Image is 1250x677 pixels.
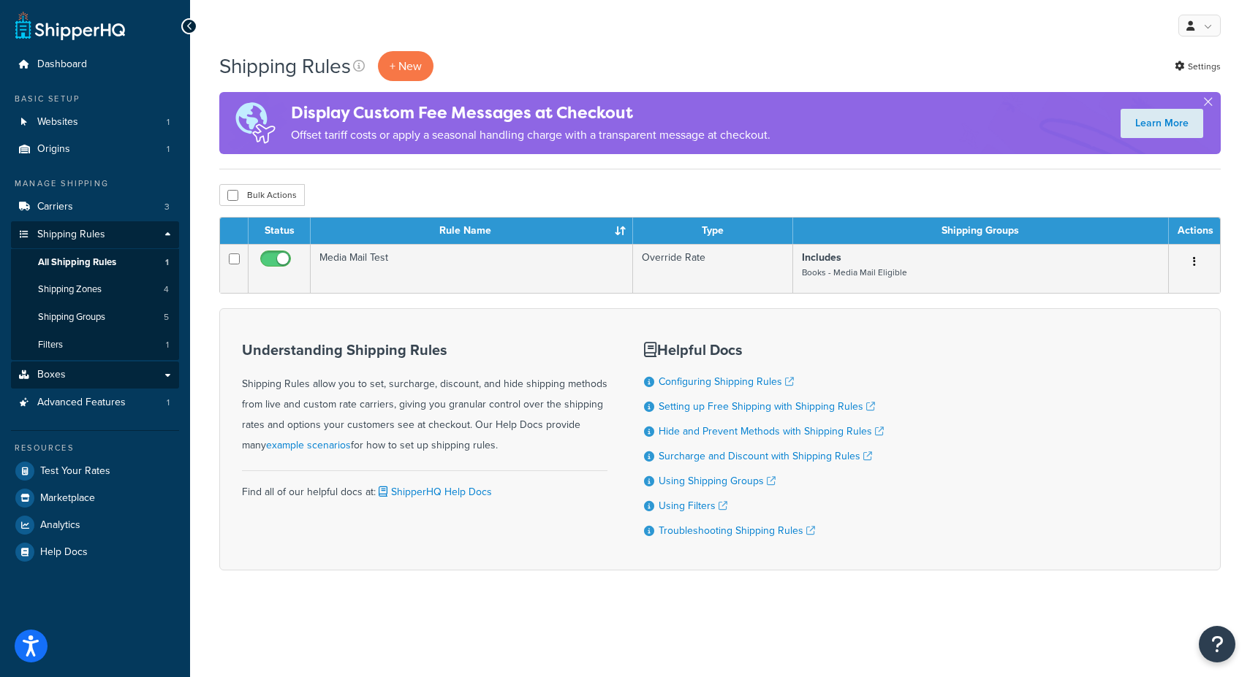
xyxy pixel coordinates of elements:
li: Shipping Rules [11,221,179,360]
span: 5 [164,311,169,324]
div: Manage Shipping [11,177,179,190]
div: Basic Setup [11,93,179,105]
h3: Understanding Shipping Rules [242,342,607,358]
button: Bulk Actions [219,184,305,206]
a: Surcharge and Discount with Shipping Rules [659,448,872,464]
span: All Shipping Rules [38,256,116,269]
th: Status [249,218,311,244]
li: Filters [11,332,179,359]
th: Rule Name : activate to sort column ascending [311,218,633,244]
span: Dashboard [37,58,87,71]
div: Resources [11,442,179,454]
h4: Display Custom Fee Messages at Checkout [291,101,770,125]
span: Origins [37,143,70,156]
a: Learn More [1121,109,1203,138]
span: 1 [167,397,170,409]
span: Boxes [37,369,66,381]
th: Type [633,218,793,244]
a: ShipperHQ Home [15,11,125,40]
span: Shipping Zones [38,283,102,296]
span: Analytics [40,519,80,532]
span: Carriers [37,201,73,213]
span: 4 [164,283,169,296]
a: Shipping Groups 5 [11,304,179,331]
a: Help Docs [11,539,179,565]
a: Boxes [11,362,179,389]
div: Shipping Rules allow you to set, surcharge, discount, and hide shipping methods from live and cus... [242,342,607,456]
a: Advanced Features 1 [11,389,179,416]
li: Advanced Features [11,389,179,416]
li: Carriers [11,194,179,221]
a: Using Shipping Groups [659,473,776,489]
span: 1 [165,256,169,269]
li: All Shipping Rules [11,249,179,276]
span: Shipping Groups [38,311,105,324]
a: Origins 1 [11,136,179,163]
span: Filters [38,339,63,351]
img: duties-banner-06bc72dcb5fe05cb3f9472aba00be2ae8eb53ab6f0d8bb03d382ba314ac3c341.png [219,92,291,154]
span: 1 [167,143,170,156]
a: Shipping Zones 4 [11,276,179,303]
th: Shipping Groups [793,218,1169,244]
a: Setting up Free Shipping with Shipping Rules [659,399,875,414]
a: Using Filters [659,498,727,513]
a: Settings [1175,56,1221,77]
a: Carriers 3 [11,194,179,221]
small: Books - Media Mail Eligible [802,266,907,279]
span: Shipping Rules [37,229,105,241]
p: Offset tariff costs or apply a seasonal handling charge with a transparent message at checkout. [291,125,770,145]
div: Find all of our helpful docs at: [242,470,607,502]
th: Actions [1169,218,1220,244]
a: Configuring Shipping Rules [659,374,794,389]
h1: Shipping Rules [219,52,351,80]
li: Shipping Zones [11,276,179,303]
li: Shipping Groups [11,304,179,331]
a: Websites 1 [11,109,179,136]
a: Filters 1 [11,332,179,359]
span: 1 [167,116,170,129]
strong: Includes [802,250,841,265]
a: example scenarios [266,437,351,453]
td: Override Rate [633,244,793,293]
span: Marketplace [40,492,95,505]
span: Help Docs [40,546,88,559]
button: Open Resource Center [1199,626,1235,662]
span: Test Your Rates [40,465,110,478]
a: ShipperHQ Help Docs [376,484,492,500]
p: + New [378,51,433,81]
a: Hide and Prevent Methods with Shipping Rules [659,424,884,439]
span: Advanced Features [37,397,126,409]
a: Dashboard [11,51,179,78]
a: Test Your Rates [11,458,179,484]
a: Analytics [11,512,179,538]
li: Origins [11,136,179,163]
h3: Helpful Docs [644,342,884,358]
a: Troubleshooting Shipping Rules [659,523,815,538]
a: Shipping Rules [11,221,179,248]
a: All Shipping Rules 1 [11,249,179,276]
a: Marketplace [11,485,179,511]
span: 1 [166,339,169,351]
span: Websites [37,116,78,129]
span: 3 [164,201,170,213]
li: Websites [11,109,179,136]
td: Media Mail Test [311,244,633,293]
